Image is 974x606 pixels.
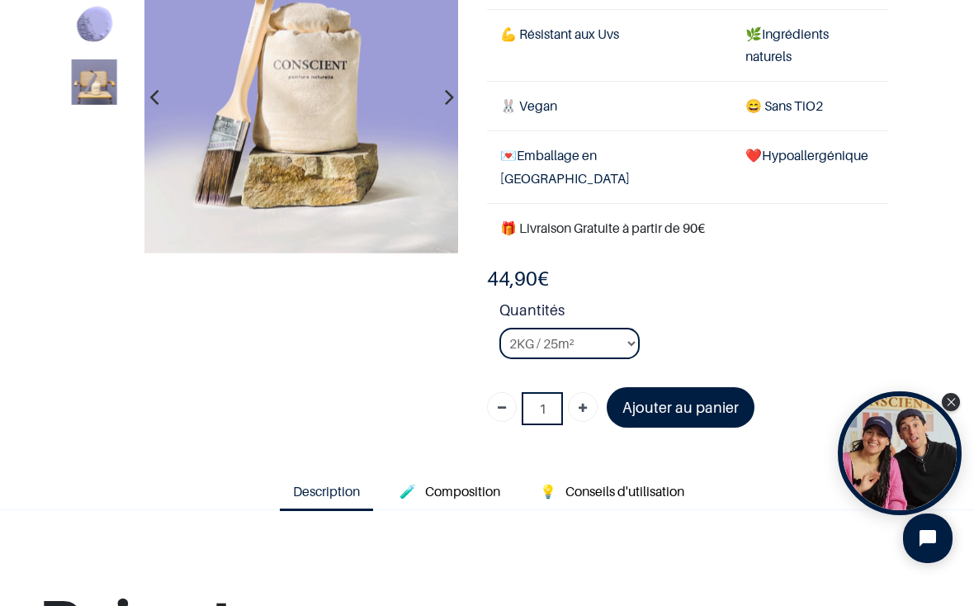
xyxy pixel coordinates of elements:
span: Conseils d'utilisation [565,483,684,499]
span: 🌿 [745,26,762,42]
td: ❤️Hypoallergénique [732,131,888,203]
span: 44,90 [487,267,537,291]
strong: Quantités [499,299,888,328]
div: Tolstoy bubble widget [838,391,962,515]
td: Emballage en [GEOGRAPHIC_DATA] [487,131,732,203]
span: 💌 [500,147,517,163]
a: Ajouter [568,392,598,422]
div: Open Tolstoy widget [838,391,962,515]
span: 💪 Résistant aux Uvs [500,26,619,42]
div: Open Tolstoy [838,391,962,515]
span: Composition [425,483,500,499]
span: 🐰 Vegan [500,97,557,114]
img: Product image [72,59,117,104]
span: 😄 S [745,97,772,114]
span: 💡 [540,483,556,499]
td: ans TiO2 [732,82,888,131]
iframe: Tidio Chat [889,499,967,577]
span: 🧪 [400,483,416,499]
font: 🎁 Livraison Gratuite à partir de 90€ [500,220,705,236]
td: Ingrédients naturels [732,9,888,81]
div: Close Tolstoy widget [942,393,960,411]
a: Ajouter au panier [607,387,754,428]
font: Ajouter au panier [622,399,739,416]
a: Supprimer [487,392,517,422]
span: Description [293,483,360,499]
b: € [487,267,549,291]
img: Product image [72,3,117,49]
